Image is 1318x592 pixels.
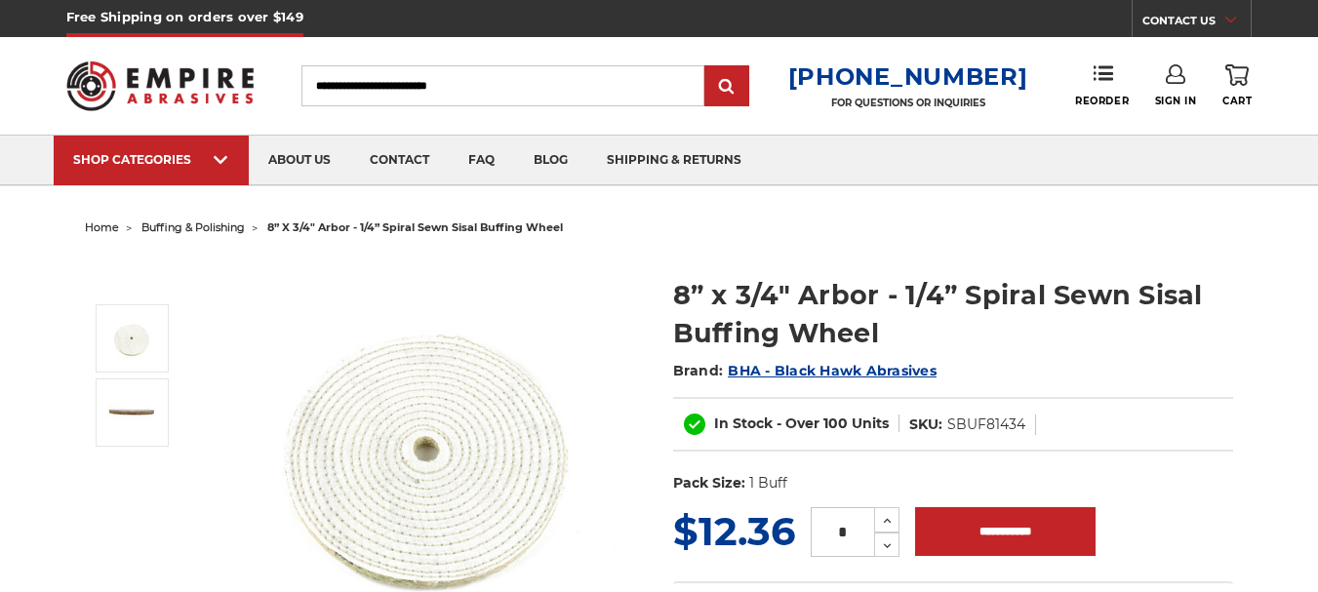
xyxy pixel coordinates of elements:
span: - Over [777,414,819,432]
a: faq [449,136,514,185]
a: BHA - Black Hawk Abrasives [728,362,937,379]
img: Empire Abrasives [66,49,254,122]
a: buffing & polishing [141,220,245,234]
h1: 8” x 3/4" Arbor - 1/4” Spiral Sewn Sisal Buffing Wheel [673,276,1233,352]
p: FOR QUESTIONS OR INQUIRIES [788,97,1028,109]
a: about us [249,136,350,185]
span: Cart [1222,95,1252,107]
span: 100 [823,414,848,432]
a: Reorder [1075,64,1129,106]
a: shipping & returns [587,136,761,185]
a: blog [514,136,587,185]
img: 8” x 3/4" Arbor - 1/4” Spiral Sewn Sisal Buffing Wheel [107,314,156,363]
span: Sign In [1155,95,1197,107]
dd: 1 Buff [749,473,787,493]
span: $12.36 [673,507,795,555]
span: Units [852,414,889,432]
a: Cart [1222,64,1252,107]
span: In Stock [714,414,773,432]
div: SHOP CATEGORIES [73,152,229,167]
dd: SBUF81434 [947,414,1025,435]
dt: Pack Size: [673,473,745,493]
span: Reorder [1075,95,1129,107]
span: 8” x 3/4" arbor - 1/4” spiral sewn sisal buffing wheel [267,220,563,234]
span: Brand: [673,362,724,379]
img: 8” x 3/4" Arbor - 1/4” Spiral Sewn Sisal Buffing Wheel [107,388,156,437]
a: contact [350,136,449,185]
a: [PHONE_NUMBER] [788,62,1028,91]
a: CONTACT US [1142,10,1251,37]
a: home [85,220,119,234]
dt: SKU: [909,414,942,435]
